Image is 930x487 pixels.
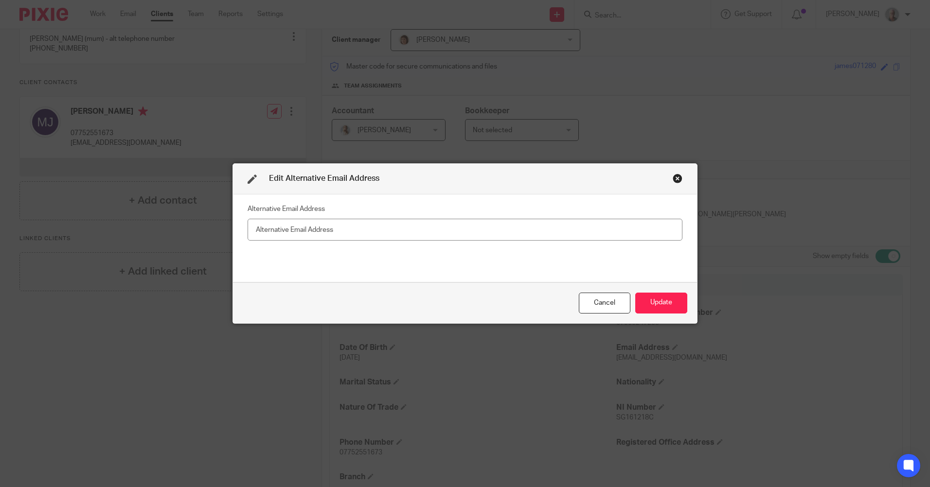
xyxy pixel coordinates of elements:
label: Alternative Email Address [248,204,325,214]
div: Close this dialog window [579,293,630,313]
button: Update [635,293,687,313]
div: Close this dialog window [673,174,682,183]
span: Edit Alternative Email Address [269,174,379,182]
input: Alternative Email Address [248,219,682,241]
